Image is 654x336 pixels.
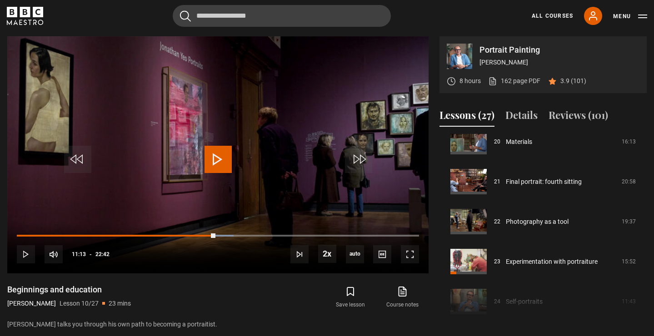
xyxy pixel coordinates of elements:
[506,217,569,227] a: Photography as a tool
[532,12,573,20] a: All Courses
[506,257,598,267] a: Experimentation with portraiture
[325,284,376,311] button: Save lesson
[7,36,429,273] video-js: Video Player
[17,245,35,263] button: Play
[7,284,131,295] h1: Beginnings and education
[377,284,429,311] a: Course notes
[613,12,647,21] button: Toggle navigation
[506,177,582,187] a: Final portrait: fourth sitting
[60,299,99,308] p: Lesson 10/27
[488,76,540,86] a: 162 page PDF
[17,235,419,237] div: Progress Bar
[7,320,429,329] p: [PERSON_NAME] talks you through his own path to becoming a portraitist.
[459,76,481,86] p: 8 hours
[560,76,586,86] p: 3.9 (101)
[549,108,608,127] button: Reviews (101)
[346,245,364,263] span: auto
[90,251,92,257] span: -
[373,245,391,263] button: Captions
[7,299,56,308] p: [PERSON_NAME]
[180,10,191,22] button: Submit the search query
[109,299,131,308] p: 23 mins
[479,58,639,67] p: [PERSON_NAME]
[346,245,364,263] div: Current quality: 720p
[173,5,391,27] input: Search
[505,108,538,127] button: Details
[439,108,494,127] button: Lessons (27)
[72,246,86,262] span: 11:13
[7,7,43,25] svg: BBC Maestro
[479,46,639,54] p: Portrait Painting
[45,245,63,263] button: Mute
[318,245,336,263] button: Playback Rate
[506,137,532,147] a: Materials
[95,246,110,262] span: 22:42
[401,245,419,263] button: Fullscreen
[290,245,309,263] button: Next Lesson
